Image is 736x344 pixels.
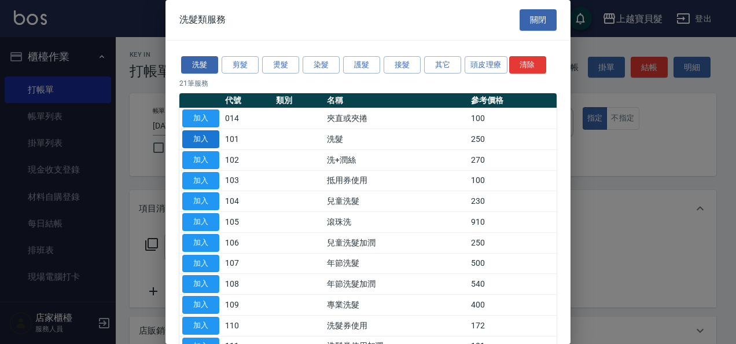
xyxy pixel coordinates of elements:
td: 兒童洗髮 [324,191,469,212]
td: 230 [468,191,557,212]
button: 清除 [509,56,546,74]
button: 加入 [182,172,219,190]
button: 頭皮理療 [465,56,507,74]
th: 代號 [222,93,273,108]
td: 104 [222,191,273,212]
td: 洗髮券使用 [324,315,469,336]
td: 014 [222,108,273,129]
button: 剪髮 [222,56,259,74]
button: 加入 [182,130,219,148]
td: 106 [222,232,273,253]
td: 100 [468,170,557,191]
button: 加入 [182,213,219,231]
button: 加入 [182,234,219,252]
td: 107 [222,253,273,274]
td: 抵用券使用 [324,170,469,191]
td: 172 [468,315,557,336]
td: 109 [222,295,273,316]
th: 參考價格 [468,93,557,108]
button: 加入 [182,192,219,210]
td: 兒童洗髮加潤 [324,232,469,253]
td: 101 [222,129,273,150]
td: 250 [468,129,557,150]
button: 加入 [182,317,219,335]
td: 270 [468,149,557,170]
td: 102 [222,149,273,170]
td: 108 [222,274,273,295]
button: 關閉 [520,9,557,31]
button: 染髮 [303,56,340,74]
td: 年節洗髮 [324,253,469,274]
td: 540 [468,274,557,295]
td: 洗+潤絲 [324,149,469,170]
td: 洗髮 [324,129,469,150]
span: 洗髮類服務 [179,14,226,25]
button: 接髮 [384,56,421,74]
td: 滾珠洗 [324,212,469,233]
td: 500 [468,253,557,274]
td: 專業洗髮 [324,295,469,316]
th: 類別 [273,93,324,108]
button: 燙髮 [262,56,299,74]
button: 加入 [182,275,219,293]
button: 加入 [182,255,219,273]
button: 加入 [182,151,219,169]
td: 年節洗髮加潤 [324,274,469,295]
button: 加入 [182,109,219,127]
button: 洗髮 [181,56,218,74]
button: 其它 [424,56,461,74]
button: 加入 [182,296,219,314]
td: 105 [222,212,273,233]
td: 100 [468,108,557,129]
td: 910 [468,212,557,233]
p: 21 筆服務 [179,78,557,89]
td: 夾直或夾捲 [324,108,469,129]
td: 103 [222,170,273,191]
td: 400 [468,295,557,316]
td: 250 [468,232,557,253]
button: 護髮 [343,56,380,74]
th: 名稱 [324,93,469,108]
td: 110 [222,315,273,336]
